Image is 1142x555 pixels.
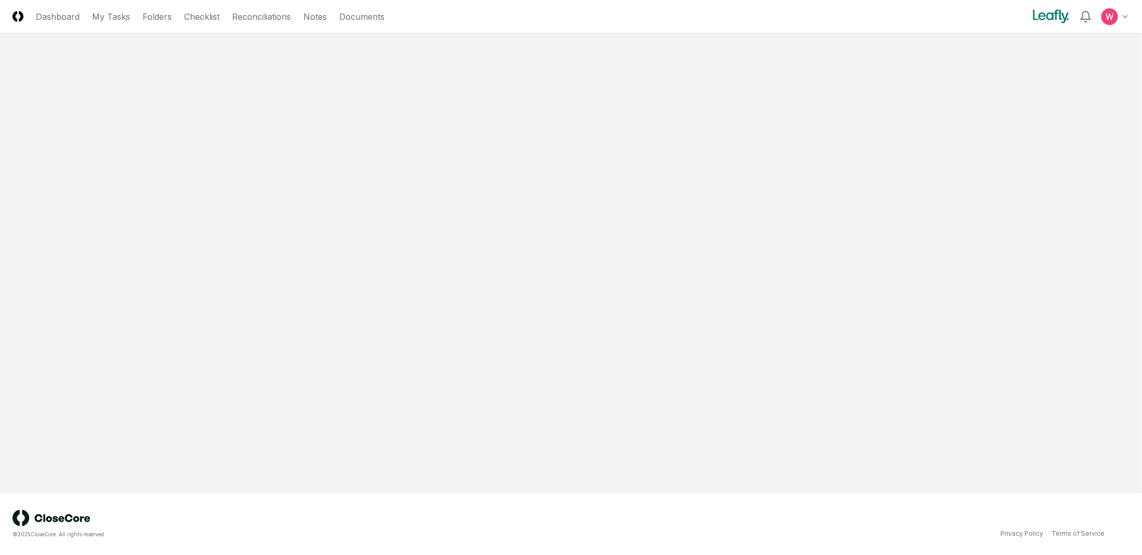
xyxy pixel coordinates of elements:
a: Folders [143,10,172,23]
a: Notes [303,10,327,23]
img: Logo [12,11,23,22]
img: Leafly logo [1031,8,1071,25]
a: Dashboard [36,10,80,23]
a: Privacy Policy [1000,529,1043,538]
a: Documents [339,10,384,23]
img: logo [12,510,91,526]
div: © 2025 CloseCore. All rights reserved. [12,531,571,538]
img: ACg8ocIceHSWyQfagGvDoxhDyw_3B2kX-HJcUhl_gb0t8GGG-Ydwuw=s96-c [1101,8,1118,25]
a: Terms of Service [1051,529,1105,538]
a: Checklist [184,10,220,23]
a: My Tasks [92,10,130,23]
a: Reconciliations [232,10,291,23]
